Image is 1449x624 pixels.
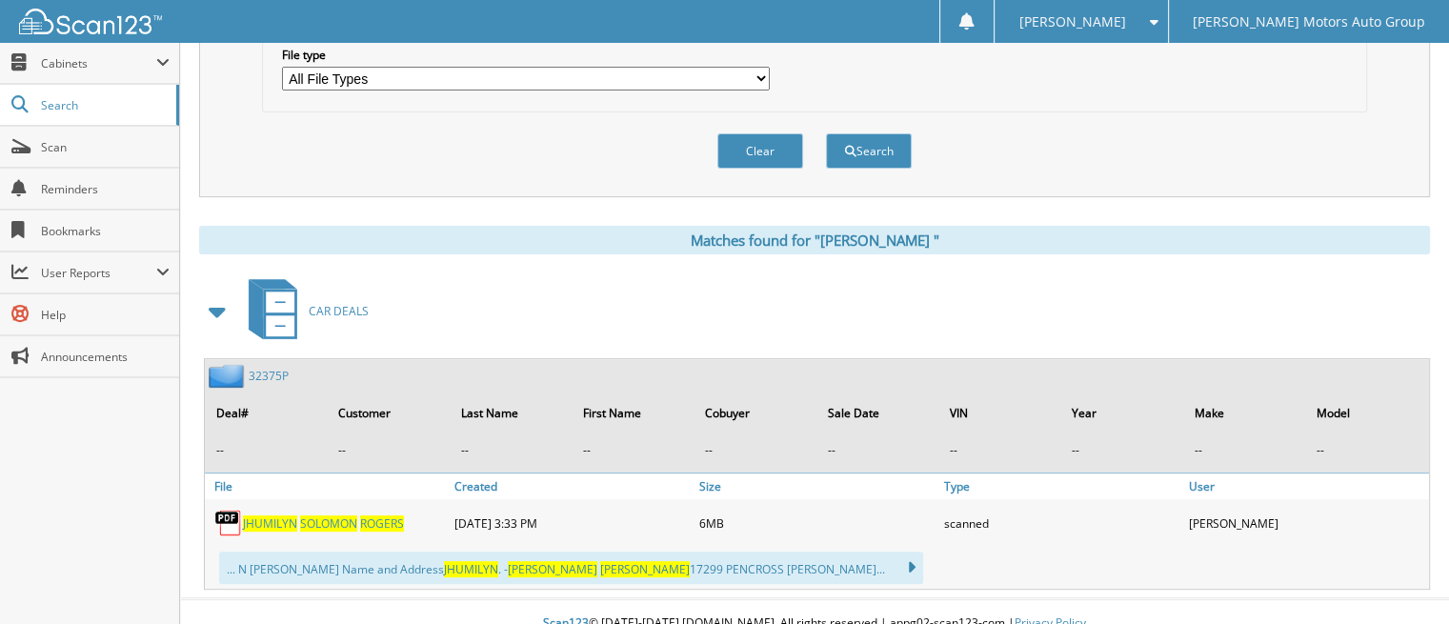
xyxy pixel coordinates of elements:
td: -- [574,434,694,466]
th: Cobuyer [695,393,815,433]
a: JHUMILYN SOLOMON ROGERS [243,515,404,532]
td: -- [695,434,815,466]
a: Type [939,473,1184,499]
th: VIN [940,393,1060,433]
a: File [205,473,450,499]
span: User Reports [41,265,156,281]
span: Help [41,307,170,323]
label: File type [282,47,770,63]
span: Search [41,97,167,113]
img: PDF.png [214,509,243,537]
td: -- [207,434,327,466]
div: [DATE] 3:33 PM [450,504,694,542]
th: Sale Date [817,393,937,433]
th: First Name [574,393,694,433]
td: -- [329,434,449,466]
th: Make [1184,393,1304,433]
td: -- [817,434,937,466]
div: [PERSON_NAME] [1184,504,1429,542]
span: Bookmarks [41,223,170,239]
th: Model [1307,393,1427,433]
span: Announcements [41,349,170,365]
th: Customer [329,393,449,433]
span: [PERSON_NAME] [508,561,597,577]
span: S O L O M O N [300,515,357,532]
span: [PERSON_NAME] Motors Auto Group [1193,16,1425,28]
td: -- [452,434,572,466]
div: scanned [939,504,1184,542]
div: ... N [PERSON_NAME] Name and Address . - 17299 PENCROSS [PERSON_NAME]... [219,552,923,584]
div: 6MB [694,504,939,542]
img: folder2.png [209,364,249,388]
span: JHUMILYN [444,561,498,577]
img: scan123-logo-white.svg [19,9,162,34]
a: 32375P [249,368,289,384]
span: Scan [41,139,170,155]
a: Size [694,473,939,499]
span: [PERSON_NAME] [600,561,690,577]
span: [PERSON_NAME] [1018,16,1125,28]
span: Reminders [41,181,170,197]
th: Last Name [452,393,572,433]
td: -- [1184,434,1304,466]
td: -- [1062,434,1182,466]
button: Search [826,133,912,169]
td: -- [940,434,1060,466]
span: Cabinets [41,55,156,71]
button: Clear [717,133,803,169]
th: Deal# [207,393,327,433]
a: Created [450,473,694,499]
div: Matches found for "[PERSON_NAME] " [199,226,1430,254]
a: CAR DEALS [237,273,369,349]
span: R O G E R S [360,515,404,532]
a: User [1184,473,1429,499]
iframe: Chat Widget [1354,533,1449,624]
td: -- [1307,434,1427,466]
span: J H U M I L Y N [243,515,297,532]
span: C A R D E A L S [309,303,369,319]
th: Year [1062,393,1182,433]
